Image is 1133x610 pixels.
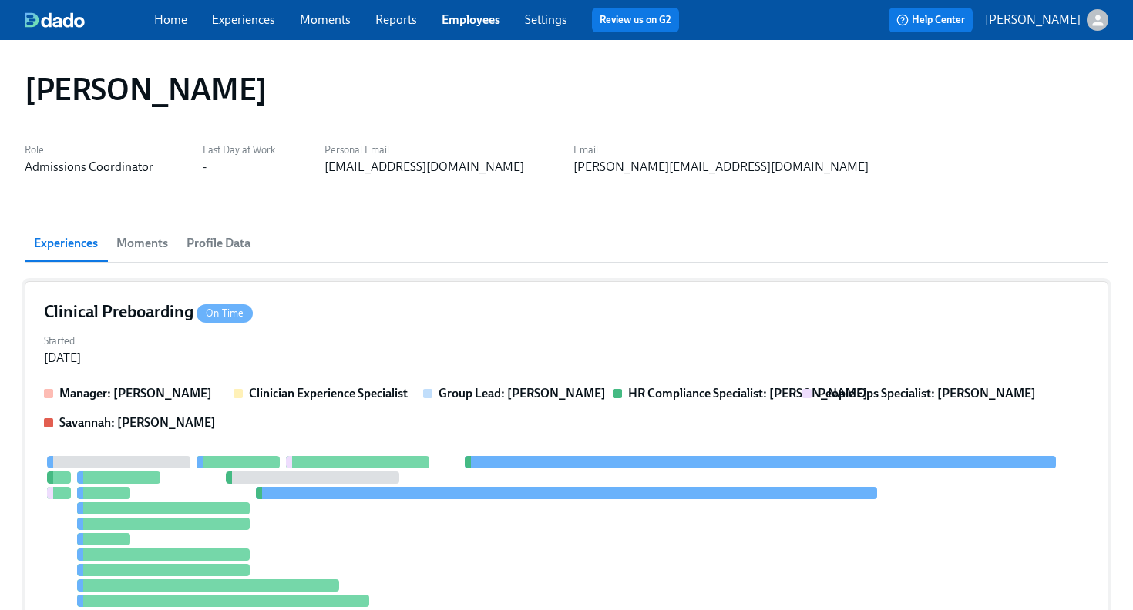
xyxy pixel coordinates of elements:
[324,142,524,159] label: Personal Email
[300,12,351,27] a: Moments
[442,12,500,27] a: Employees
[628,386,868,401] strong: HR Compliance Specialist: [PERSON_NAME]
[889,8,973,32] button: Help Center
[197,307,253,319] span: On Time
[25,71,267,108] h1: [PERSON_NAME]
[985,9,1108,31] button: [PERSON_NAME]
[525,12,567,27] a: Settings
[324,159,524,176] div: [EMAIL_ADDRESS][DOMAIN_NAME]
[896,12,965,28] span: Help Center
[818,386,1036,401] strong: People Ops Specialist: [PERSON_NAME]
[985,12,1081,28] p: [PERSON_NAME]
[439,386,606,401] strong: Group Lead: [PERSON_NAME]
[212,12,275,27] a: Experiences
[44,350,81,367] div: [DATE]
[573,159,869,176] div: [PERSON_NAME][EMAIL_ADDRESS][DOMAIN_NAME]
[25,159,153,176] div: Admissions Coordinator
[44,300,253,323] h4: Clinical Preboarding
[375,12,417,27] a: Reports
[59,386,212,401] strong: Manager: [PERSON_NAME]
[203,159,207,176] div: -
[592,8,679,32] button: Review us on G2
[34,233,98,254] span: Experiences
[59,415,216,430] strong: Savannah: [PERSON_NAME]
[573,142,869,159] label: Email
[25,12,154,28] a: dado
[44,333,81,350] label: Started
[154,12,187,27] a: Home
[600,12,671,28] a: Review us on G2
[25,142,153,159] label: Role
[187,233,250,254] span: Profile Data
[249,386,408,401] strong: Clinician Experience Specialist
[25,12,85,28] img: dado
[203,142,275,159] label: Last Day at Work
[116,233,168,254] span: Moments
